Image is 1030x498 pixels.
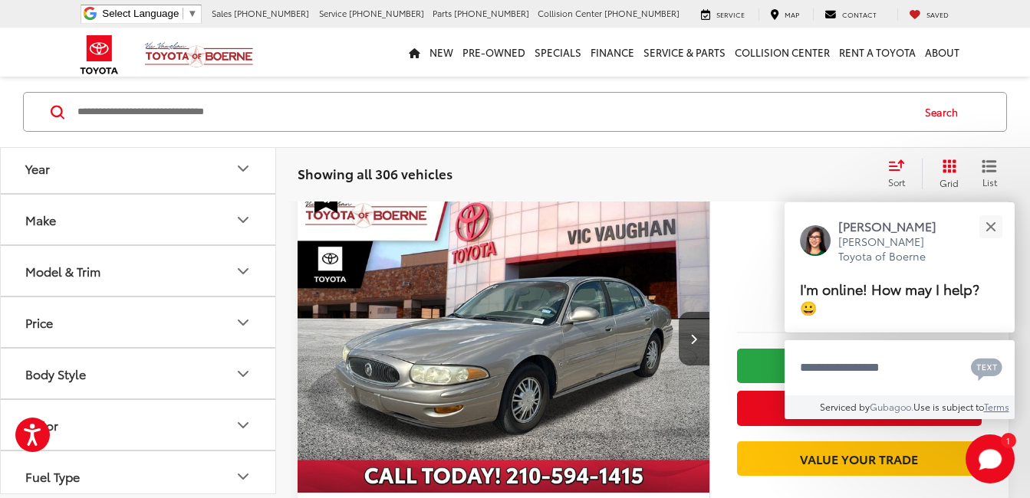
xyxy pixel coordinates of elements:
[298,164,452,182] span: Showing all 306 vehicles
[297,184,711,493] a: 2002 Buick LeSabre Custom2002 Buick LeSabre Custom2002 Buick LeSabre Custom2002 Buick LeSabre Custom
[966,350,1007,385] button: Chat with SMS
[785,340,1015,395] textarea: Type your message
[454,7,529,19] span: [PHONE_NUMBER]
[1,400,277,450] button: ColorColor
[888,175,905,188] span: Sort
[212,7,232,19] span: Sales
[25,264,100,278] div: Model & Trim
[737,244,982,282] span: $3,200
[1,246,277,296] button: Model & TrimModel & Trim
[730,28,834,77] a: Collision Center
[25,161,50,175] div: Year
[1,349,277,398] button: Body StyleBody Style
[920,28,964,77] a: About
[234,415,252,434] div: Color
[234,159,252,177] div: Year
[834,28,920,77] a: Rent a Toyota
[404,28,425,77] a: Home
[926,9,949,19] span: Saved
[984,400,1009,413] a: Terms
[966,434,1015,483] button: Toggle Chat Window
[870,400,913,413] a: Gubagoo.
[319,7,347,19] span: Service
[737,349,982,383] a: Check Availability
[1006,437,1010,444] span: 1
[297,184,711,494] img: 2002 Buick LeSabre Custom
[458,28,530,77] a: Pre-Owned
[25,418,58,432] div: Color
[974,210,1007,243] button: Close
[716,9,745,19] span: Service
[25,315,53,329] div: Price
[604,7,680,19] span: [PHONE_NUMBER]
[1,297,277,347] button: PricePrice
[234,7,309,19] span: [PHONE_NUMBER]
[785,9,799,19] span: Map
[838,218,952,234] p: [PERSON_NAME]
[813,8,888,21] a: Contact
[1,143,277,193] button: YearYear
[800,278,979,317] span: I'm online! How may I help? 😀
[842,9,877,19] span: Contact
[785,202,1015,419] div: Close[PERSON_NAME][PERSON_NAME] Toyota of BoerneI'm online! How may I help? 😀Type your messageCha...
[639,28,730,77] a: Service & Parts: Opens in a new tab
[234,467,252,485] div: Fuel Type
[966,434,1015,483] svg: Start Chat
[897,8,960,21] a: My Saved Vehicles
[297,184,711,493] div: 2002 Buick LeSabre Custom 0
[737,441,982,476] a: Value Your Trade
[737,290,982,305] span: [DATE] Price:
[102,8,197,19] a: Select Language​
[71,30,128,80] img: Toyota
[880,159,922,189] button: Select sort value
[25,212,56,227] div: Make
[982,175,997,188] span: List
[530,28,586,77] a: Specials
[679,312,709,365] button: Next image
[25,469,80,483] div: Fuel Type
[913,400,984,413] span: Use is subject to
[910,93,980,131] button: Search
[234,261,252,280] div: Model & Trim
[25,366,86,381] div: Body Style
[838,234,952,264] p: [PERSON_NAME] Toyota of Boerne
[234,364,252,382] div: Body Style
[76,93,910,130] input: Search by Make, Model, or Keyword
[1,195,277,244] button: MakeMake
[737,391,982,425] button: Get Price Now
[349,7,424,19] span: [PHONE_NUMBER]
[689,8,756,21] a: Service
[970,159,1009,189] button: List View
[102,8,179,19] span: Select Language
[187,8,197,19] span: ▼
[433,7,452,19] span: Parts
[820,400,870,413] span: Serviced by
[940,176,959,189] span: Grid
[144,41,254,68] img: Vic Vaughan Toyota of Boerne
[586,28,639,77] a: Finance
[759,8,811,21] a: Map
[234,210,252,228] div: Make
[234,313,252,331] div: Price
[538,7,602,19] span: Collision Center
[922,159,970,189] button: Grid View
[425,28,458,77] a: New
[971,356,1002,381] svg: Text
